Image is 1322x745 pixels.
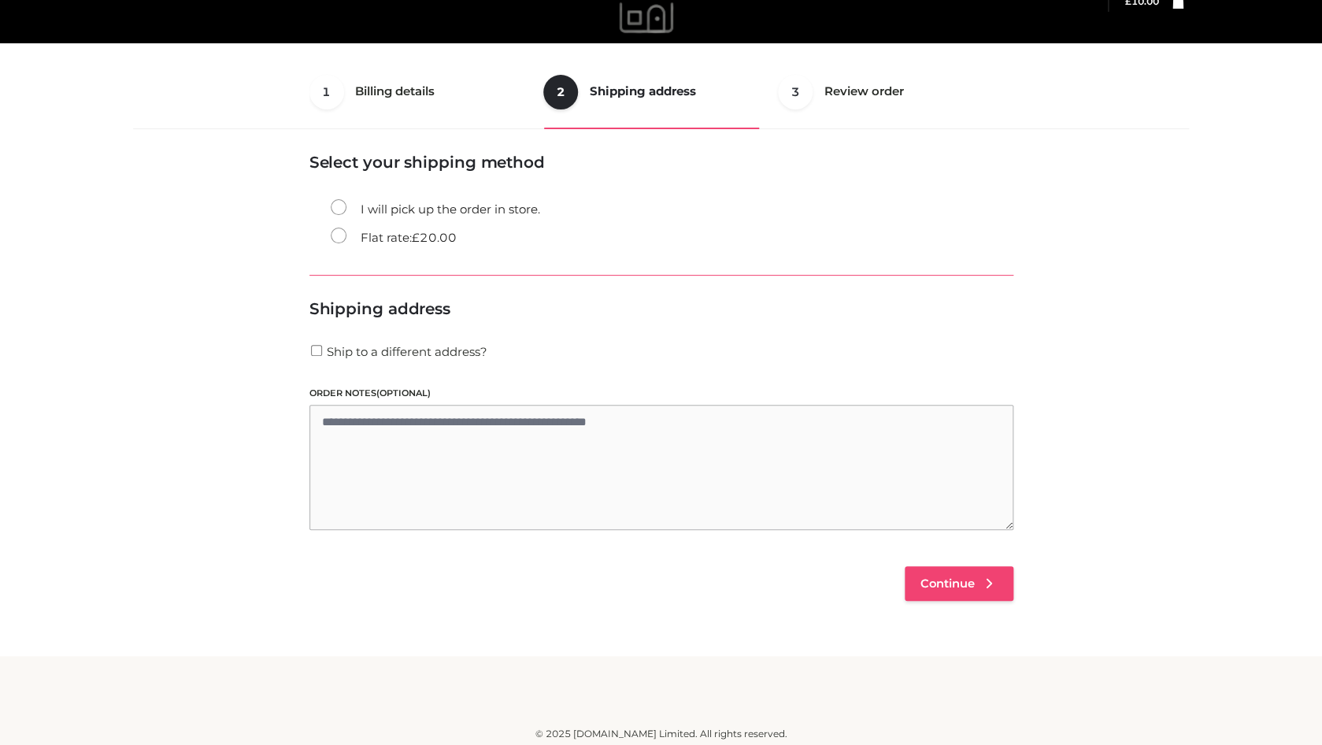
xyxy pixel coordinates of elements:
[376,387,431,398] span: (optional)
[920,576,975,591] span: Continue
[139,726,1183,742] div: © 2025 [DOMAIN_NAME] Limited. All rights reserved.
[331,199,540,220] label: I will pick up the order in store.
[309,153,1013,172] h3: Select your shipping method
[309,386,1013,401] label: Order notes
[331,228,457,248] label: Flat rate:
[905,566,1013,601] a: Continue
[309,299,1013,318] h3: Shipping address
[309,345,324,356] input: Ship to a different address?
[412,230,457,245] bdi: 20.00
[327,344,487,359] span: Ship to a different address?
[412,230,420,245] span: £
